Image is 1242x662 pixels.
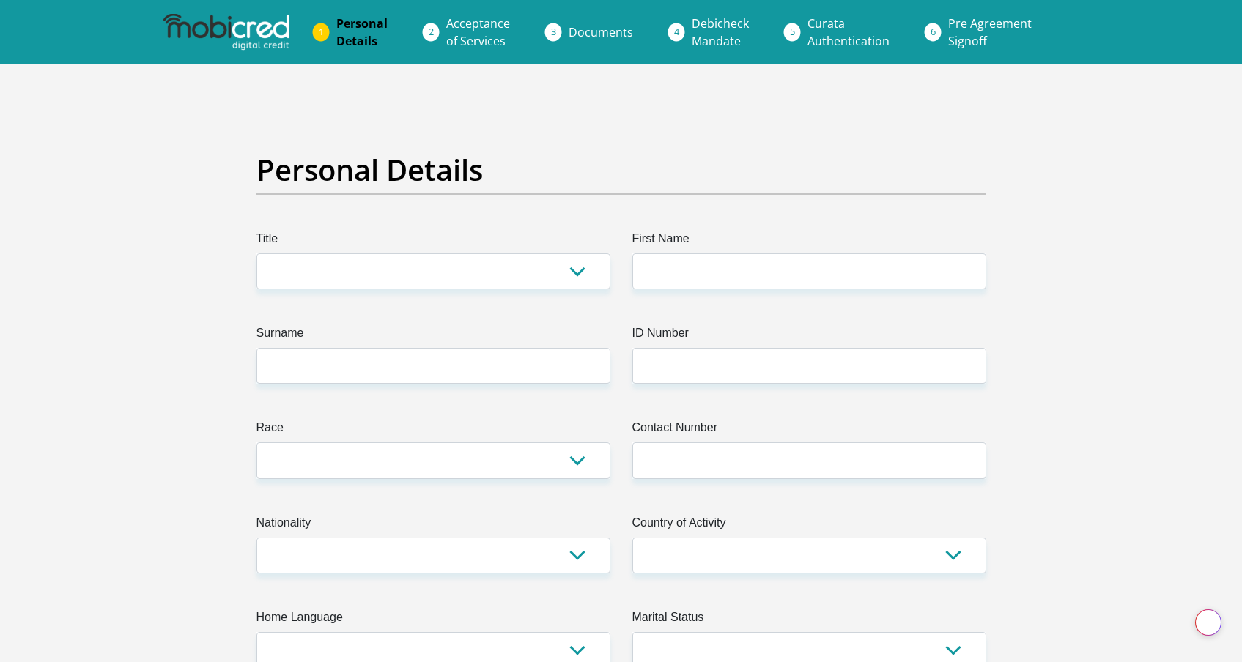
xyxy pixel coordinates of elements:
span: Curata Authentication [807,15,890,49]
span: Documents [569,24,633,40]
input: First Name [632,253,986,289]
input: Surname [256,348,610,384]
a: Acceptanceof Services [435,9,522,56]
label: Surname [256,324,610,348]
label: Title [256,230,610,253]
label: Nationality [256,514,610,538]
a: CurataAuthentication [796,9,901,56]
a: PersonalDetails [325,9,399,56]
label: Home Language [256,609,610,632]
label: Country of Activity [632,514,986,538]
label: Race [256,419,610,442]
input: Contact Number [632,442,986,478]
label: Contact Number [632,419,986,442]
a: Documents [557,18,645,47]
span: Pre Agreement Signoff [948,15,1032,49]
a: Pre AgreementSignoff [936,9,1043,56]
h2: Personal Details [256,152,986,187]
a: DebicheckMandate [680,9,761,56]
input: ID Number [632,348,986,384]
span: Personal Details [336,15,388,49]
img: mobicred logo [163,14,289,51]
span: Acceptance of Services [446,15,510,49]
span: Debicheck Mandate [692,15,749,49]
label: ID Number [632,324,986,348]
label: Marital Status [632,609,986,632]
label: First Name [632,230,986,253]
